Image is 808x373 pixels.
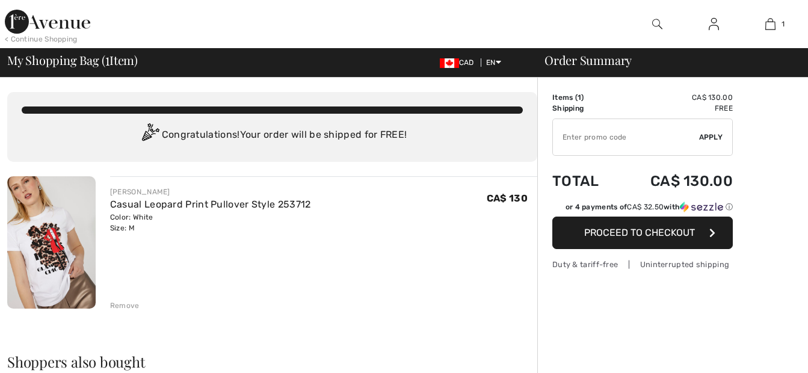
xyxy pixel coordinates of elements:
[110,186,311,197] div: [PERSON_NAME]
[440,58,459,68] img: Canadian Dollar
[5,34,78,45] div: < Continue Shopping
[552,202,733,217] div: or 4 payments ofCA$ 32.50withSezzle Click to learn more about Sezzle
[552,259,733,270] div: Duty & tariff-free | Uninterrupted shipping
[617,161,733,202] td: CA$ 130.00
[699,17,729,32] a: Sign In
[584,227,695,238] span: Proceed to Checkout
[138,123,162,147] img: Congratulation2.svg
[7,54,138,66] span: My Shopping Bag ( Item)
[110,300,140,311] div: Remove
[617,103,733,114] td: Free
[7,176,96,309] img: Casual Leopard Print Pullover Style 253712
[627,203,664,211] span: CA$ 32.50
[552,161,617,202] td: Total
[440,58,479,67] span: CAD
[652,17,662,31] img: search the website
[617,92,733,103] td: CA$ 130.00
[680,202,723,212] img: Sezzle
[699,132,723,143] span: Apply
[5,10,90,34] img: 1ère Avenue
[566,202,733,212] div: or 4 payments of with
[110,199,311,210] a: Casual Leopard Print Pullover Style 253712
[709,17,719,31] img: My Info
[486,58,501,67] span: EN
[552,92,617,103] td: Items ( )
[552,217,733,249] button: Proceed to Checkout
[553,119,699,155] input: Promo code
[552,103,617,114] td: Shipping
[782,19,785,29] span: 1
[578,93,581,102] span: 1
[742,17,798,31] a: 1
[530,54,801,66] div: Order Summary
[105,51,109,67] span: 1
[110,212,311,233] div: Color: White Size: M
[22,123,523,147] div: Congratulations! Your order will be shipped for FREE!
[765,17,776,31] img: My Bag
[7,354,537,369] h2: Shoppers also bought
[487,193,528,204] span: CA$ 130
